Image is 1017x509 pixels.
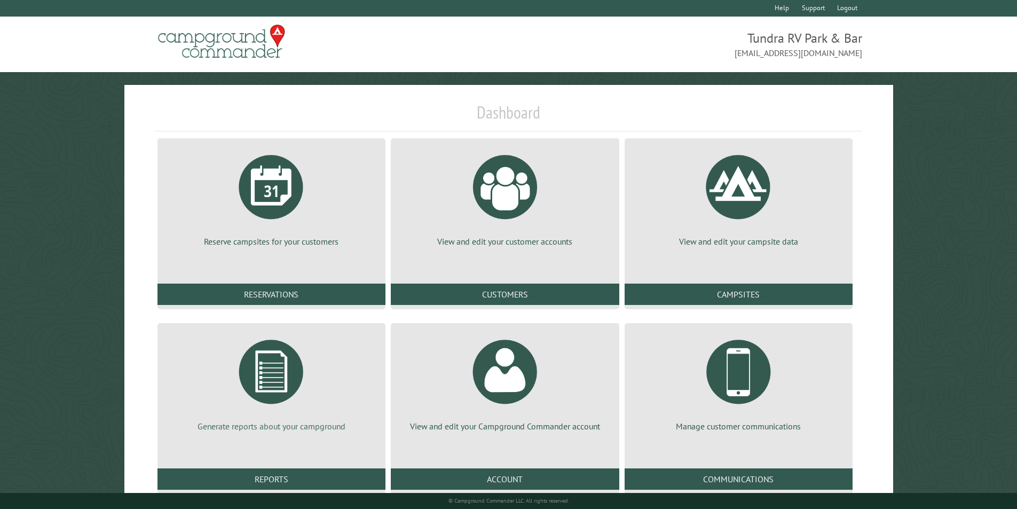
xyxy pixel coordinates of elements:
a: Customers [391,284,619,305]
a: Communications [625,468,853,490]
a: View and edit your campsite data [637,147,840,247]
img: Campground Commander [155,21,288,62]
p: View and edit your campsite data [637,236,840,247]
a: View and edit your customer accounts [404,147,606,247]
p: Manage customer communications [637,420,840,432]
p: Generate reports about your campground [170,420,373,432]
small: © Campground Commander LLC. All rights reserved. [448,497,569,504]
a: Reports [157,468,385,490]
p: View and edit your Campground Commander account [404,420,606,432]
a: Campsites [625,284,853,305]
h1: Dashboard [155,102,863,131]
a: Reservations [157,284,385,305]
a: Account [391,468,619,490]
p: Reserve campsites for your customers [170,236,373,247]
a: Manage customer communications [637,332,840,432]
p: View and edit your customer accounts [404,236,606,247]
a: View and edit your Campground Commander account [404,332,606,432]
a: Reserve campsites for your customers [170,147,373,247]
span: Tundra RV Park & Bar [EMAIL_ADDRESS][DOMAIN_NAME] [509,29,863,59]
a: Generate reports about your campground [170,332,373,432]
